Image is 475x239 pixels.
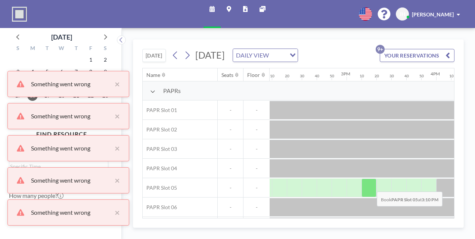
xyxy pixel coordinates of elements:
span: - [243,184,270,191]
span: - [218,165,243,172]
span: - [218,107,243,114]
span: DAILY VIEW [235,50,270,60]
button: close [111,144,120,153]
div: S [98,44,112,54]
div: 10 [449,74,454,78]
span: Thursday, August 28, 2025 [71,102,81,113]
span: Thursday, August 7, 2025 [71,66,81,77]
div: 20 [285,74,289,78]
div: 3PM [341,71,350,77]
span: Tuesday, August 5, 2025 [42,66,52,77]
span: Sunday, August 3, 2025 [13,66,23,77]
span: PAPR Slot 06 [143,204,177,211]
div: F [83,44,98,54]
span: - [243,204,270,211]
b: 3:10 PM [422,197,438,202]
div: Seats [221,72,233,78]
div: Something went wrong [31,208,111,217]
span: Saturday, August 2, 2025 [100,55,111,65]
span: PAPR Slot 03 [143,146,177,152]
input: Search for option [10,162,104,171]
span: - [243,107,270,114]
div: Search for option [233,49,298,62]
div: 20 [375,74,379,78]
div: S [11,44,25,54]
button: close [111,176,120,185]
span: PAPR Slot 05 [143,184,177,191]
div: 40 [315,74,319,78]
button: [DATE] [142,49,166,62]
span: JH [399,11,406,18]
label: How many people? [9,192,63,199]
span: - [218,204,243,211]
span: PAPR Slot 02 [143,126,177,133]
div: Name [146,72,160,78]
img: organization-logo [12,7,27,22]
span: - [218,126,243,133]
span: PAPRs [163,87,181,94]
button: close [111,208,120,217]
input: Search for option [271,50,285,60]
span: - [243,165,270,172]
p: 9+ [376,45,385,54]
span: - [243,146,270,152]
span: Tuesday, August 26, 2025 [42,102,52,113]
span: Wednesday, August 27, 2025 [56,102,67,113]
span: Book at [377,192,443,207]
span: Wednesday, August 6, 2025 [56,66,67,77]
span: - [218,146,243,152]
div: W [55,44,69,54]
div: T [69,44,83,54]
div: M [25,44,40,54]
button: close [111,80,120,89]
h4: FIND RESOURCE [9,127,114,138]
button: YOUR RESERVATIONS9+ [380,49,454,62]
div: Something went wrong [31,144,111,153]
div: 50 [419,74,424,78]
span: Saturday, August 30, 2025 [100,102,111,113]
span: - [243,126,270,133]
div: 40 [404,74,409,78]
b: PAPR Slot 05 [391,197,418,202]
span: Saturday, August 9, 2025 [100,66,111,77]
span: Friday, August 8, 2025 [86,66,96,77]
button: close [111,112,120,121]
div: Something went wrong [31,112,111,121]
span: Friday, August 1, 2025 [86,55,96,65]
span: [DATE] [195,49,225,60]
span: PAPR Slot 04 [143,165,177,172]
span: Friday, August 29, 2025 [86,102,96,113]
div: 30 [389,74,394,78]
div: Something went wrong [31,80,111,89]
div: Floor [247,72,260,78]
div: 10 [360,74,364,78]
span: Monday, August 25, 2025 [27,102,38,113]
span: Sunday, August 24, 2025 [13,102,23,113]
span: [PERSON_NAME] [412,11,454,18]
span: - [218,184,243,191]
div: Search for option [9,161,108,172]
div: 50 [330,74,334,78]
span: PAPR Slot 01 [143,107,177,114]
div: T [40,44,55,54]
div: 10 [270,74,274,78]
div: 4PM [431,71,440,77]
div: Something went wrong [31,176,111,185]
span: Monday, August 4, 2025 [27,66,38,77]
div: 30 [300,74,304,78]
div: [DATE] [51,32,72,42]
